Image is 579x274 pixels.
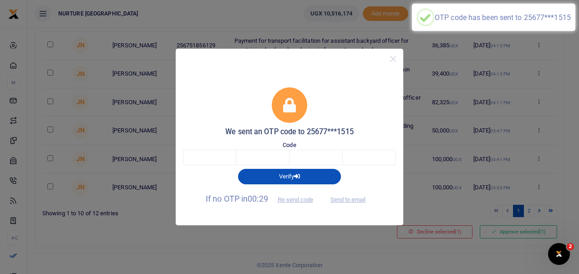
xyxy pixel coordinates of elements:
iframe: Intercom live chat [548,243,570,265]
button: Close [386,52,400,66]
button: Verify [238,169,341,184]
span: 2 [567,243,574,250]
span: If no OTP in [206,194,321,203]
label: Code [283,141,296,150]
h5: We sent an OTP code to 25677***1515 [183,127,396,137]
div: OTP code has been sent to 25677***1515 [435,13,571,22]
span: 00:29 [248,194,268,203]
